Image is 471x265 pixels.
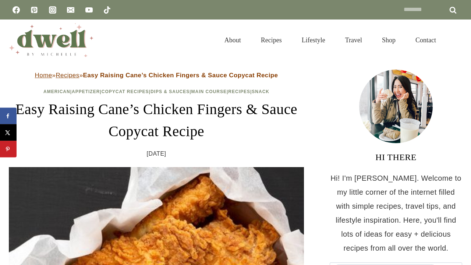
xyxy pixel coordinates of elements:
a: TikTok [100,3,114,17]
a: Instagram [45,3,60,17]
a: Recipes [56,72,79,79]
a: Lifestyle [292,27,335,53]
button: View Search Form [450,34,462,46]
a: Main Course [191,89,227,94]
a: Shop [372,27,406,53]
a: Recipes [251,27,292,53]
a: Email [63,3,78,17]
a: American [43,89,70,94]
a: Recipes [228,89,250,94]
nav: Primary Navigation [215,27,446,53]
h1: Easy Raising Cane’s Chicken Fingers & Sauce Copycat Recipe [9,98,304,142]
strong: Easy Raising Cane’s Chicken Fingers & Sauce Copycat Recipe [83,72,278,79]
a: Contact [406,27,446,53]
img: DWELL by michelle [9,23,93,57]
a: Copycat Recipes [102,89,149,94]
time: [DATE] [147,148,166,159]
a: Travel [335,27,372,53]
a: Facebook [9,3,24,17]
a: Home [35,72,52,79]
a: Appetizer [72,89,100,94]
a: About [215,27,251,53]
a: Pinterest [27,3,42,17]
span: | | | | | | [43,89,269,94]
p: Hi! I'm [PERSON_NAME]. Welcome to my little corner of the internet filled with simple recipes, tr... [330,171,462,255]
a: Snack [252,89,269,94]
a: Dips & Sauces [150,89,190,94]
span: » » [35,72,278,79]
h3: HI THERE [330,151,462,164]
a: YouTube [82,3,96,17]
